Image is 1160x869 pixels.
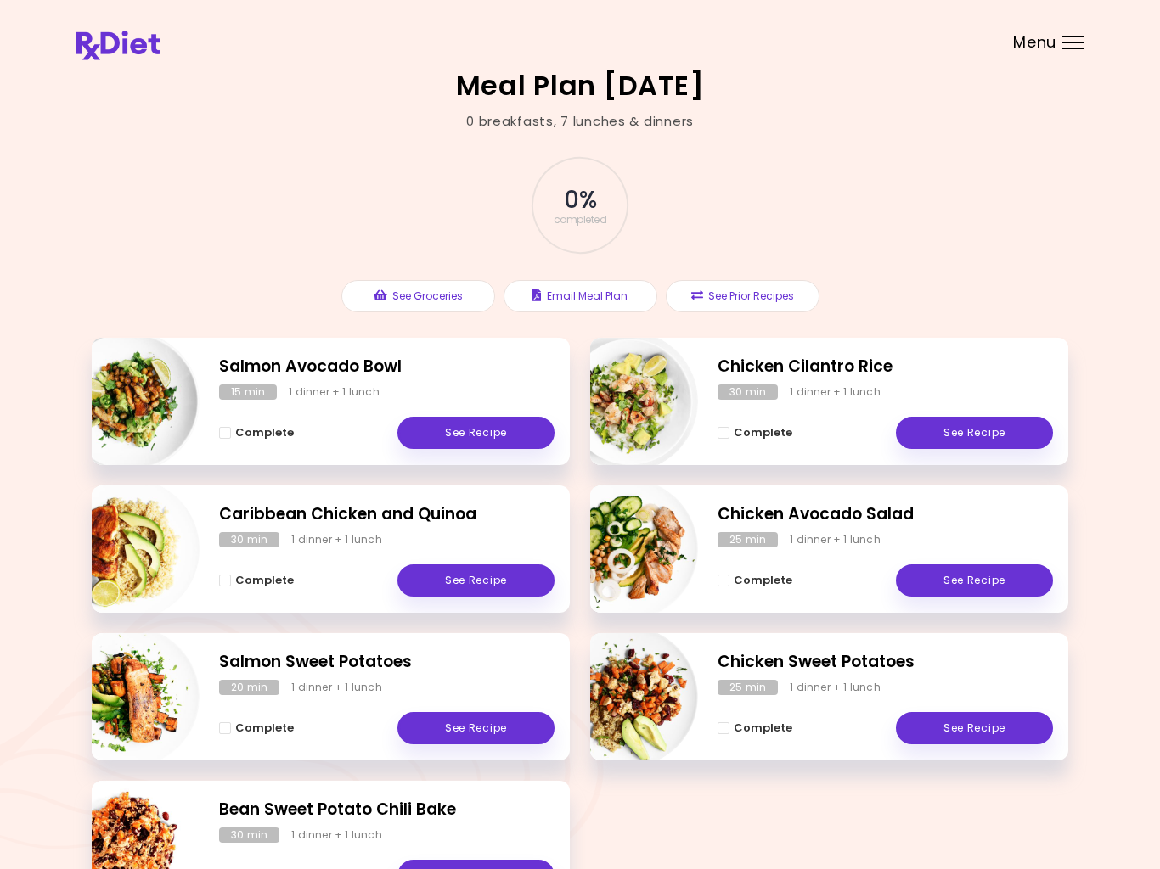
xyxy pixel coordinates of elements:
div: 30 min [219,827,279,843]
span: Menu [1013,35,1056,50]
div: 30 min [718,384,778,400]
span: Complete [734,426,792,440]
div: 30 min [219,532,279,547]
button: Complete - Caribbean Chicken and Quinoa [219,570,294,591]
img: Info - Chicken Cilantro Rice [557,331,698,472]
a: See Recipe - Chicken Avocado Salad [896,564,1053,597]
img: Info - Salmon Sweet Potatoes [59,626,200,767]
span: Complete [734,721,792,735]
button: Complete - Salmon Avocado Bowl [219,423,294,443]
div: 1 dinner + 1 lunch [291,680,382,695]
h2: Salmon Sweet Potatoes [219,650,555,675]
button: Complete - Chicken Cilantro Rice [718,423,792,443]
button: Complete - Chicken Sweet Potatoes [718,718,792,738]
a: See Recipe - Caribbean Chicken and Quinoa [397,564,555,597]
h2: Chicken Avocado Salad [718,502,1053,527]
img: Info - Chicken Sweet Potatoes [557,626,698,767]
h2: Chicken Sweet Potatoes [718,650,1053,675]
h2: Chicken Cilantro Rice [718,355,1053,379]
a: See Recipe - Salmon Sweet Potatoes [397,712,555,744]
span: Complete [235,721,294,735]
button: See Prior Recipes [666,280,819,312]
button: See Groceries [341,280,495,312]
span: 0 % [564,186,595,215]
div: 1 dinner + 1 lunch [790,384,881,400]
span: Complete [235,574,294,587]
span: completed [554,215,607,225]
div: 1 dinner + 1 lunch [291,827,382,843]
div: 20 min [219,680,279,695]
a: See Recipe - Chicken Sweet Potatoes [896,712,1053,744]
img: Info - Chicken Avocado Salad [557,479,698,620]
div: 1 dinner + 1 lunch [289,384,380,400]
button: Complete - Chicken Avocado Salad [718,570,792,591]
h2: Meal Plan [DATE] [456,72,705,99]
div: 15 min [219,384,277,400]
img: RxDiet [76,31,160,60]
h2: Caribbean Chicken and Quinoa [219,502,555,527]
div: 0 breakfasts , 7 lunches & dinners [466,112,694,132]
div: 25 min [718,680,778,695]
h2: Salmon Avocado Bowl [219,355,555,379]
div: 25 min [718,532,778,547]
div: 1 dinner + 1 lunch [790,532,881,547]
div: 1 dinner + 1 lunch [291,532,382,547]
button: Complete - Salmon Sweet Potatoes [219,718,294,738]
a: See Recipe - Chicken Cilantro Rice [896,417,1053,449]
h2: Bean Sweet Potato Chili Bake [219,798,555,822]
a: See Recipe - Salmon Avocado Bowl [397,417,555,449]
span: Complete [235,426,294,440]
div: 1 dinner + 1 lunch [790,680,881,695]
img: Info - Salmon Avocado Bowl [59,331,200,472]
span: Complete [734,574,792,587]
button: Email Meal Plan [504,280,657,312]
img: Info - Caribbean Chicken and Quinoa [59,479,200,620]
